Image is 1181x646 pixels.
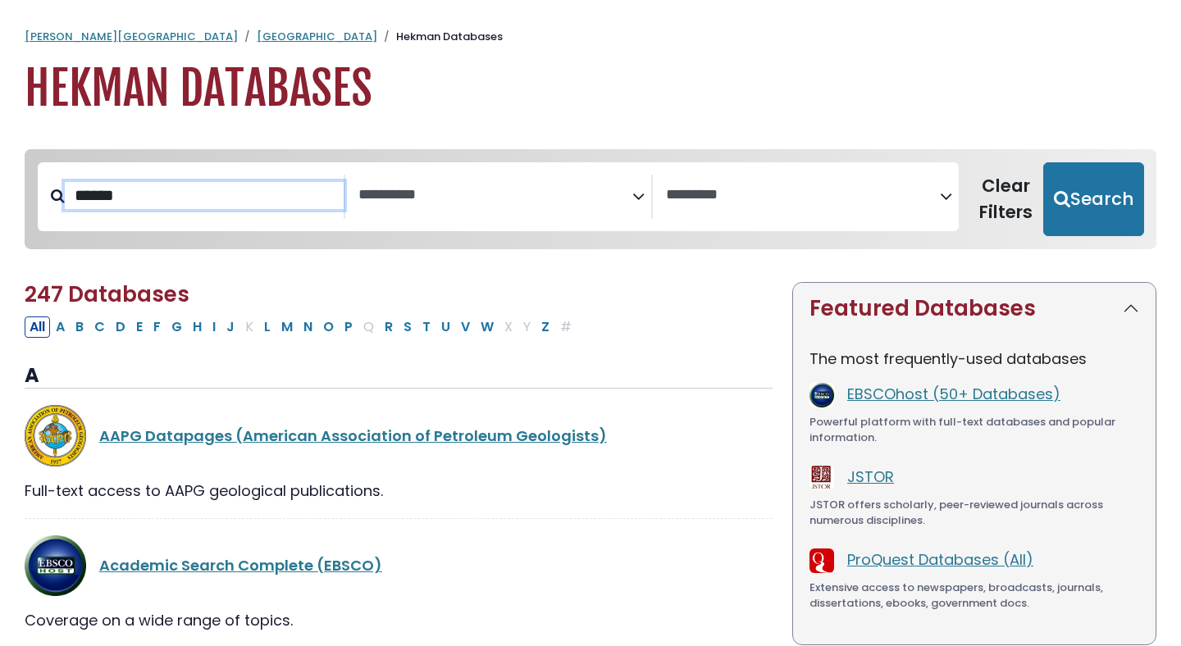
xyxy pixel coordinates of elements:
[809,348,1139,370] p: The most frequently-used databases
[259,316,276,338] button: Filter Results L
[99,555,382,575] a: Academic Search Complete (EBSCO)
[207,316,221,338] button: Filter Results I
[299,316,317,338] button: Filter Results N
[1043,162,1144,236] button: Submit for Search Results
[148,316,166,338] button: Filter Results F
[25,280,189,309] span: 247 Databases
[536,316,554,338] button: Filter Results Z
[25,316,578,336] div: Alpha-list to filter by first letter of database name
[51,316,70,338] button: Filter Results A
[847,384,1060,404] a: EBSCOhost (50+ Databases)
[257,29,377,44] a: [GEOGRAPHIC_DATA]
[809,580,1139,612] div: Extensive access to newspapers, broadcasts, journals, dissertations, ebooks, government docs.
[377,29,503,45] li: Hekman Databases
[25,480,773,502] div: Full-text access to AAPG geological publications.
[809,497,1139,529] div: JSTOR offers scholarly, peer-reviewed journals across numerous disciplines.
[188,316,207,338] button: Filter Results H
[340,316,358,338] button: Filter Results P
[793,283,1156,334] button: Featured Databases
[847,549,1033,570] a: ProQuest Databases (All)
[89,316,110,338] button: Filter Results C
[65,182,344,209] input: Search database by title or keyword
[71,316,89,338] button: Filter Results B
[380,316,398,338] button: Filter Results R
[166,316,187,338] button: Filter Results G
[131,316,148,338] button: Filter Results E
[25,364,773,389] h3: A
[25,149,1156,249] nav: Search filters
[111,316,130,338] button: Filter Results D
[476,316,499,338] button: Filter Results W
[25,29,1156,45] nav: breadcrumb
[436,316,455,338] button: Filter Results U
[25,61,1156,116] h1: Hekman Databases
[399,316,417,338] button: Filter Results S
[666,187,940,204] textarea: Search
[417,316,435,338] button: Filter Results T
[276,316,298,338] button: Filter Results M
[25,316,50,338] button: All
[221,316,239,338] button: Filter Results J
[318,316,339,338] button: Filter Results O
[25,609,773,631] div: Coverage on a wide range of topics.
[809,414,1139,446] div: Powerful platform with full-text databases and popular information.
[358,187,632,204] textarea: Search
[847,466,894,487] a: JSTOR
[456,316,475,338] button: Filter Results V
[25,29,238,44] a: [PERSON_NAME][GEOGRAPHIC_DATA]
[969,162,1043,236] button: Clear Filters
[99,425,607,446] a: AAPG Datapages (American Association of Petroleum Geologists)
